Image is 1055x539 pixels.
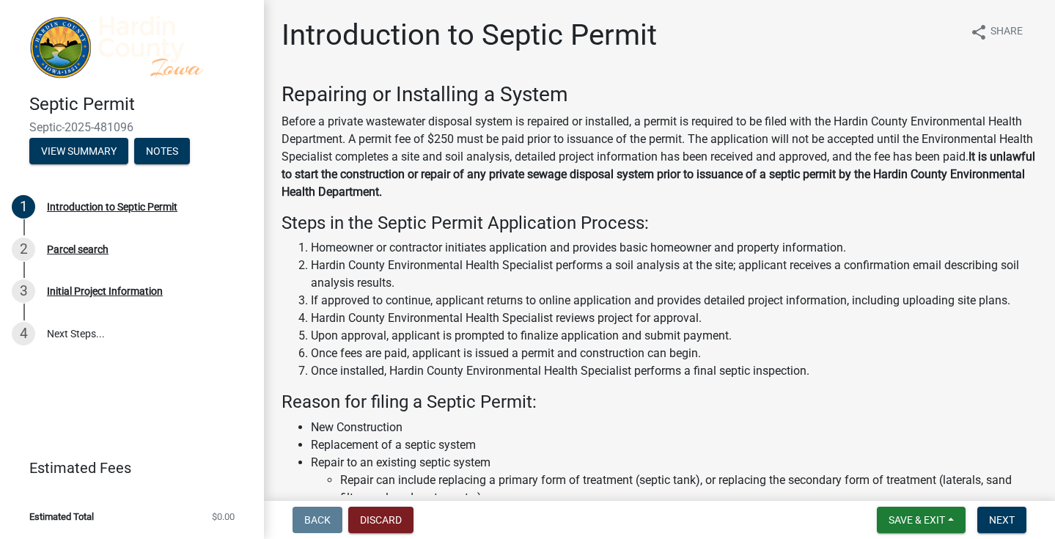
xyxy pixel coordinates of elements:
strong: It is unlawful to start the construction or repair of any private sewage disposal system prior to... [282,150,1035,199]
span: Estimated Total [29,512,94,521]
li: Hardin County Environmental Health Specialist performs a soil analysis at the site; applicant rec... [311,257,1037,292]
wm-modal-confirm: Summary [29,147,128,158]
li: If approved to continue, applicant returns to online application and provides detailed project in... [311,292,1037,309]
li: Replacement of a septic system [311,436,1037,454]
a: Estimated Fees [12,453,240,483]
h3: ​Repairing or Installing a System [282,82,1037,107]
span: Back [304,514,331,526]
div: 2 [12,238,35,261]
li: Once fees are paid, applicant is issued a permit and construction can begin. [311,345,1037,362]
h4: Steps in the Septic Permit Application Process: [282,213,1037,234]
wm-modal-confirm: Notes [134,147,190,158]
button: Next [977,507,1026,533]
button: shareShare [958,18,1034,46]
h4: Reason for filing a Septic Permit: [282,392,1037,413]
div: 3 [12,279,35,303]
li: Repair to an existing septic system [311,454,1037,524]
button: Save & Exit [877,507,966,533]
div: 1 [12,195,35,219]
h1: Introduction to Septic Permit [282,18,657,53]
div: 4 [12,322,35,345]
p: Before a private wastewater disposal system is repaired or installed, a permit is required to be ... [282,113,1037,201]
li: Once installed, Hardin County Environmental Health Specialist performs a final septic inspection. [311,362,1037,380]
img: Hardin County, Iowa [29,15,240,78]
div: Introduction to Septic Permit [47,202,177,212]
button: Discard [348,507,413,533]
i: share [970,23,988,41]
span: $0.00 [212,512,235,521]
span: Next [989,514,1015,526]
li: Homeowner or contractor initiates application and provides basic homeowner and property information. [311,239,1037,257]
button: Back [293,507,342,533]
h4: Septic Permit [29,94,252,115]
div: Initial Project Information [47,286,163,296]
li: New Construction [311,419,1037,436]
li: Repair can include replacing a primary form of treatment (septic tank), or replacing the secondar... [340,472,1037,507]
button: Notes [134,138,190,164]
button: View Summary [29,138,128,164]
div: Parcel search [47,244,109,254]
span: Save & Exit [889,514,945,526]
span: Share [990,23,1023,41]
li: Upon approval, applicant is prompted to finalize application and submit payment. [311,327,1037,345]
li: Hardin County Environmental Health Specialist reviews project for approval. [311,309,1037,327]
span: Septic-2025-481096 [29,120,235,134]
